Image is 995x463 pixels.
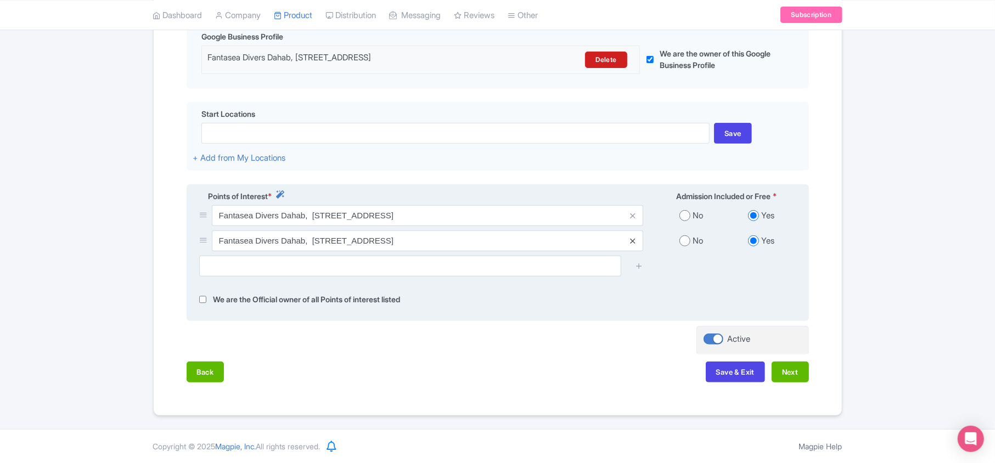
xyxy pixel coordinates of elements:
span: Points of Interest [208,190,268,202]
span: Start Locations [201,108,255,120]
button: Next [772,362,809,382]
label: No [693,235,703,247]
label: We are the owner of this Google Business Profile [660,48,782,71]
div: Active [728,333,751,346]
span: Magpie, Inc. [216,442,256,451]
a: Subscription [780,7,842,23]
div: Copyright © 2025 All rights reserved. [147,441,327,452]
a: Magpie Help [799,442,842,451]
div: Fantasea Divers Dahab, [STREET_ADDRESS] [207,52,527,68]
label: Yes [761,235,774,247]
span: Admission Included or Free [676,190,771,202]
a: Delete [585,52,627,68]
label: We are the Official owner of all Points of interest listed [213,293,400,306]
a: + Add from My Locations [193,153,285,163]
span: Google Business Profile [201,31,283,42]
label: No [693,210,703,222]
button: Save & Exit [706,362,765,382]
button: Back [187,362,224,382]
div: Open Intercom Messenger [958,426,984,452]
div: Save [714,123,752,144]
label: Yes [761,210,774,222]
